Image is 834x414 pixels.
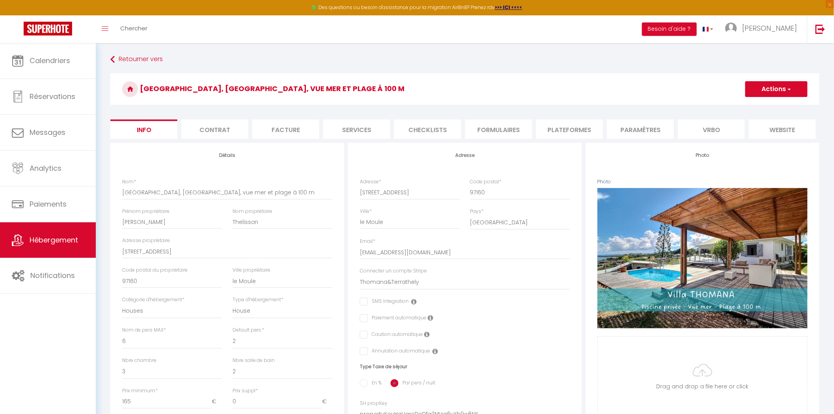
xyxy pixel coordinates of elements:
label: Catégorie d'hébergement [122,296,184,304]
img: logout [815,24,825,34]
span: Notifications [30,270,75,280]
label: Ville [360,208,372,215]
label: Nom propriétaire [233,208,273,215]
label: Pays [470,208,484,215]
span: Analytics [30,163,61,173]
li: Services [323,119,390,139]
li: Paramètres [607,119,674,139]
span: Paiements [30,199,67,209]
a: Chercher [114,15,153,43]
label: Email [360,238,375,245]
span: Hébergement [30,235,78,245]
label: Connecter un compte Stripe [360,267,427,275]
h6: Type Taxe de séjour [360,364,570,369]
label: Caution automatique [368,331,423,339]
label: Photo [598,178,611,186]
label: Code postal du propriétaire [122,267,188,274]
li: Checklists [394,119,461,139]
label: Default pers. [233,326,264,334]
li: Vrbo [678,119,745,139]
img: ... [725,22,737,34]
label: Prénom propriétaire [122,208,169,215]
label: Prix minimum [122,387,158,395]
h4: Photo [598,153,808,158]
label: Nom de pers MAX [122,326,166,334]
label: Ville propriétaire [233,267,271,274]
span: Messages [30,127,65,137]
span: Chercher [120,24,147,32]
label: Nbre chambre [122,357,156,364]
span: Réservations [30,91,75,101]
label: Type d'hébergement [233,296,284,304]
li: Contrat [181,119,248,139]
label: Adresse [360,178,381,186]
li: Info [110,119,177,139]
label: Paiement automatique [368,314,426,323]
li: Plateformes [536,119,603,139]
span: € [322,395,332,409]
span: Calendriers [30,56,70,65]
li: Formulaires [465,119,532,139]
a: ... [PERSON_NAME] [719,15,807,43]
a: >>> ICI <<<< [495,4,523,11]
button: Actions [745,81,808,97]
a: Retourner vers [110,52,819,67]
label: Code postal [470,178,502,186]
li: website [749,119,816,139]
label: Par pers / nuit [398,379,435,388]
span: € [212,395,222,409]
li: Facture [252,119,319,139]
h3: [GEOGRAPHIC_DATA], [GEOGRAPHIC_DATA], vue mer et plage à 100 m [110,73,819,105]
h4: Adresse [360,153,570,158]
label: Prix suppl [233,387,258,395]
label: Nom [122,178,136,186]
label: Nbre salle de bain [233,357,275,364]
h4: Détails [122,153,332,158]
span: [PERSON_NAME] [742,23,797,33]
label: SH propKey [360,400,387,407]
label: Adresse propriétaire [122,237,170,244]
img: Super Booking [24,22,72,35]
label: En % [368,379,382,388]
button: Besoin d'aide ? [642,22,697,36]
